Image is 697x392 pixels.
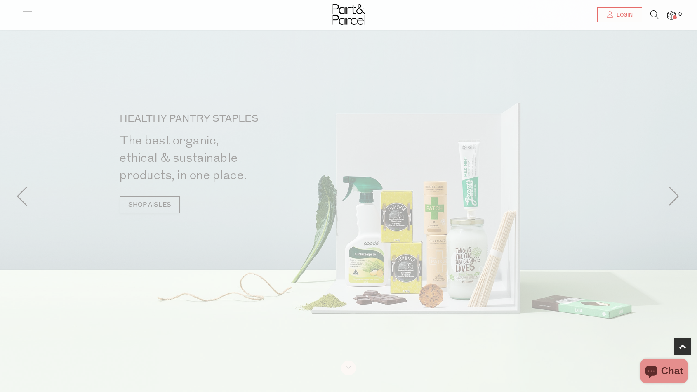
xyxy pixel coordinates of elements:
h2: The best organic, ethical & sustainable products, in one place. [120,132,352,184]
inbox-online-store-chat: Shopify online store chat [638,359,690,385]
p: HEALTHY PANTRY STAPLES [120,114,352,124]
img: Part&Parcel [332,4,365,25]
a: Login [597,7,642,22]
span: 0 [676,11,684,18]
a: 0 [667,11,676,20]
span: Login [615,12,633,19]
a: SHOP AISLES [120,196,180,213]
